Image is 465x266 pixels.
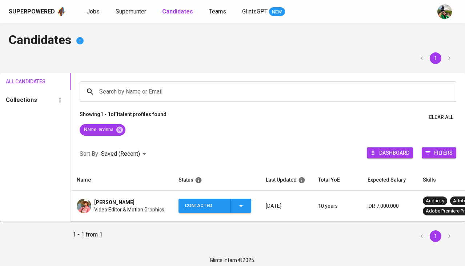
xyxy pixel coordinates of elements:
span: Clear All [429,113,453,122]
span: Superhunter [116,8,146,15]
div: Contacted [185,199,225,213]
th: Expected Salary [362,170,417,191]
span: [PERSON_NAME] [94,199,135,206]
a: Candidates [162,7,195,16]
div: Name: ervinna [80,124,125,136]
th: Name [71,170,173,191]
div: Audacity [426,198,444,205]
th: Last Updated [260,170,312,191]
a: Jobs [87,7,101,16]
th: Status [173,170,260,191]
button: page 1 [430,52,441,64]
th: Total YoE [312,170,362,191]
button: Contacted [179,199,251,213]
b: 1 - 1 [100,111,111,117]
span: GlintsGPT [242,8,268,15]
span: Video Editor & Motion Graphics [94,206,164,213]
img: app logo [56,6,66,17]
p: Saved (Recent) [101,150,140,158]
button: Dashboard [367,147,413,158]
p: [DATE] [266,202,306,210]
img: eva@glints.com [437,4,452,19]
span: All Candidates [6,77,33,86]
h6: Collections [6,95,37,105]
p: Sort By [80,150,98,158]
img: d780757fcbf38b1c4bd1efb909ed00c3.jpg [77,199,91,213]
a: GlintsGPT NEW [242,7,285,16]
span: Teams [209,8,226,15]
span: Name : ervinna [80,126,118,133]
nav: pagination navigation [415,52,456,64]
span: NEW [269,8,285,16]
span: Filters [434,148,453,158]
button: page 1 [430,230,441,242]
button: Clear All [426,111,456,124]
div: Saved (Recent) [101,147,149,161]
button: Filters [422,147,456,158]
p: 10 years [318,202,356,210]
p: Showing of talent profiles found [80,111,167,124]
p: 1 - 1 from 1 [73,230,103,242]
a: Superpoweredapp logo [9,6,66,17]
a: Superhunter [116,7,148,16]
span: Jobs [87,8,100,15]
div: Superpowered [9,8,55,16]
nav: pagination navigation [415,230,456,242]
b: Candidates [162,8,193,15]
h4: Candidates [9,32,456,49]
span: Dashboard [379,148,409,158]
p: IDR 7.000.000 [368,202,411,210]
b: 1 [116,111,119,117]
a: Teams [209,7,228,16]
